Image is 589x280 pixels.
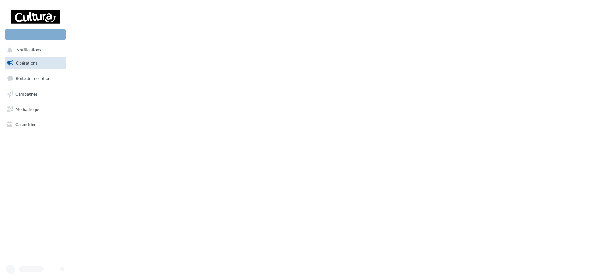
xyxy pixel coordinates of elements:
span: Boîte de réception [16,76,51,81]
span: Calendrier [15,122,36,127]
a: Boîte de réception [4,72,67,85]
a: Campagnes [4,88,67,101]
span: Campagnes [15,91,37,97]
span: Opérations [16,60,37,65]
a: Médiathèque [4,103,67,116]
a: Calendrier [4,118,67,131]
span: Notifications [16,47,41,53]
div: Nouvelle campagne [5,29,66,40]
span: Médiathèque [15,106,40,112]
a: Opérations [4,57,67,69]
